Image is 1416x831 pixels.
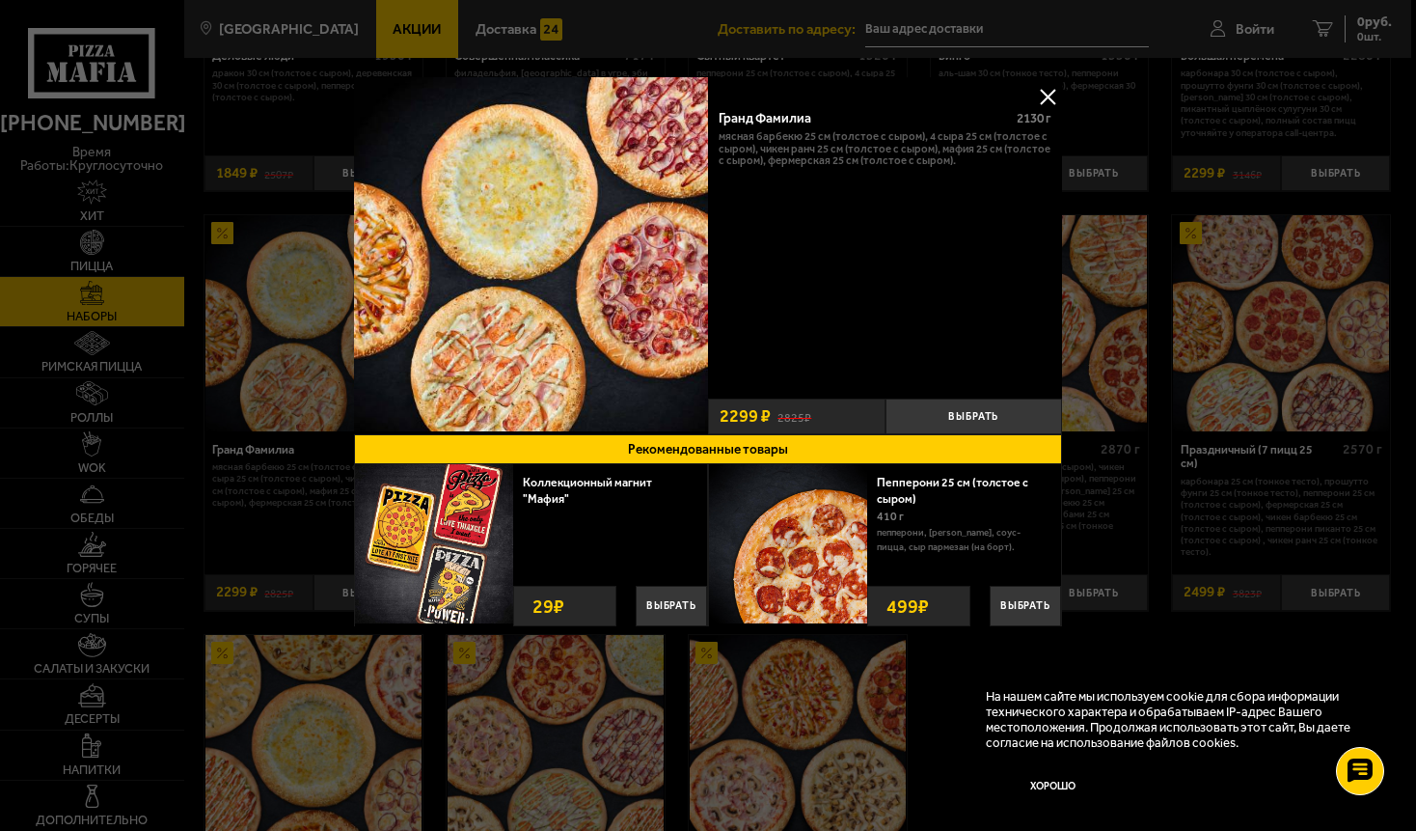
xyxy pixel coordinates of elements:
[777,408,811,424] s: 2825 ₽
[354,434,1062,464] button: Рекомендованные товары
[990,586,1061,626] button: Выбрать
[986,765,1119,810] button: Хорошо
[720,407,771,425] span: 2299 ₽
[636,586,707,626] button: Выбрать
[354,77,708,431] img: Гранд Фамилиа
[877,510,904,523] span: 410 г
[986,689,1370,750] p: На нашем сайте мы используем cookie для сбора информации технического характера и обрабатываем IP...
[354,77,708,434] a: Гранд Фамилиа
[877,526,1047,556] p: пепперони, [PERSON_NAME], соус-пицца, сыр пармезан (на борт).
[523,476,652,506] a: Коллекционный магнит "Мафия"
[877,476,1028,506] a: Пепперони 25 см (толстое с сыром)
[885,399,1063,434] button: Выбрать
[719,130,1050,166] p: Мясная Барбекю 25 см (толстое с сыром), 4 сыра 25 см (толстое с сыром), Чикен Ранч 25 см (толстое...
[528,587,569,625] strong: 29 ₽
[719,110,1002,126] div: Гранд Фамилиа
[1017,110,1051,125] span: 2130 г
[882,587,934,625] strong: 499 ₽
